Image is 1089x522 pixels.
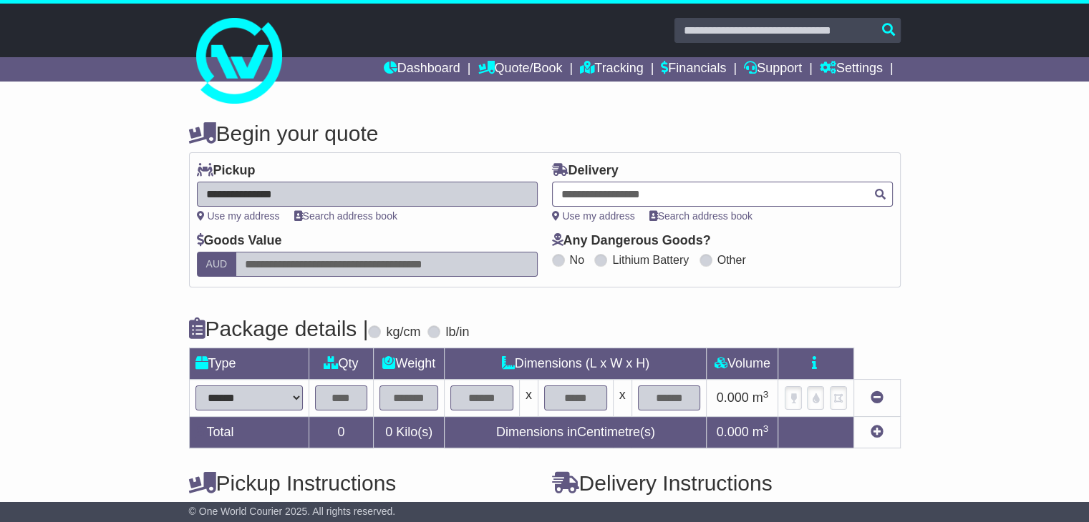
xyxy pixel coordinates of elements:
label: kg/cm [386,325,420,340]
typeahead: Please provide city [552,182,893,207]
span: m [752,425,769,439]
label: Lithium Battery [612,253,689,267]
a: Remove this item [871,390,884,405]
a: Settings [820,57,883,82]
label: No [570,253,584,267]
label: Delivery [552,163,619,179]
td: Dimensions in Centimetre(s) [445,417,707,448]
a: Support [744,57,802,82]
label: Pickup [197,163,256,179]
a: Financials [661,57,726,82]
label: lb/in [445,325,469,340]
td: Weight [374,348,445,380]
label: Any Dangerous Goods? [552,233,711,249]
h4: Pickup Instructions [189,471,538,495]
td: Type [189,348,309,380]
a: Search address book [649,210,752,222]
sup: 3 [763,389,769,400]
td: Dimensions (L x W x H) [445,348,707,380]
h4: Delivery Instructions [552,471,901,495]
a: Dashboard [384,57,460,82]
label: Goods Value [197,233,282,249]
td: Qty [309,348,374,380]
label: Other [717,253,746,267]
span: m [752,390,769,405]
td: Total [189,417,309,448]
a: Use my address [552,210,635,222]
a: Search address book [294,210,397,222]
span: 0.000 [717,390,749,405]
span: 0 [385,425,392,439]
a: Add new item [871,425,884,439]
a: Tracking [580,57,643,82]
a: Use my address [197,210,280,222]
td: x [519,380,538,417]
span: © One World Courier 2025. All rights reserved. [189,506,396,517]
td: Kilo(s) [374,417,445,448]
td: 0 [309,417,374,448]
span: 0.000 [717,425,749,439]
td: Volume [707,348,778,380]
a: Quote/Book [478,57,562,82]
h4: Package details | [189,317,369,340]
sup: 3 [763,423,769,434]
td: x [613,380,631,417]
h4: Begin your quote [189,122,901,145]
label: AUD [197,252,237,277]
